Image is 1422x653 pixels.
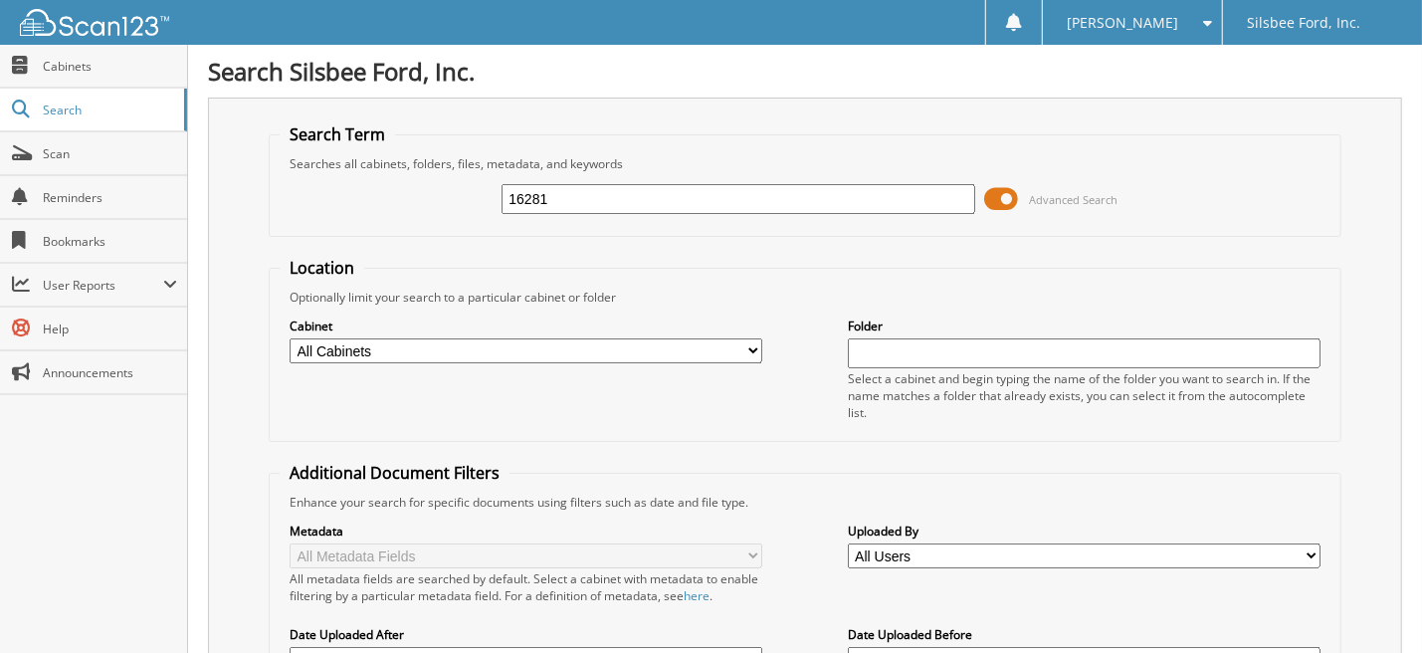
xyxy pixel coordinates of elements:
[1322,557,1422,653] iframe: Chat Widget
[280,155,1330,172] div: Searches all cabinets, folders, files, metadata, and keywords
[280,462,509,484] legend: Additional Document Filters
[43,58,177,75] span: Cabinets
[848,370,1320,421] div: Select a cabinet and begin typing the name of the folder you want to search in. If the name match...
[208,55,1402,88] h1: Search Silsbee Ford, Inc.
[43,145,177,162] span: Scan
[43,189,177,206] span: Reminders
[290,523,762,540] label: Metadata
[280,494,1330,511] div: Enhance your search for specific documents using filters such as date and file type.
[43,321,177,337] span: Help
[848,523,1320,540] label: Uploaded By
[20,9,169,36] img: scan123-logo-white.svg
[1068,17,1179,29] span: [PERSON_NAME]
[1030,192,1118,207] span: Advanced Search
[848,318,1320,334] label: Folder
[290,626,762,643] label: Date Uploaded After
[280,289,1330,306] div: Optionally limit your search to a particular cabinet or folder
[43,277,163,294] span: User Reports
[43,102,174,118] span: Search
[1247,17,1360,29] span: Silsbee Ford, Inc.
[684,587,710,604] a: here
[280,257,364,279] legend: Location
[43,233,177,250] span: Bookmarks
[43,364,177,381] span: Announcements
[290,570,762,604] div: All metadata fields are searched by default. Select a cabinet with metadata to enable filtering b...
[848,626,1320,643] label: Date Uploaded Before
[290,318,762,334] label: Cabinet
[280,123,395,145] legend: Search Term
